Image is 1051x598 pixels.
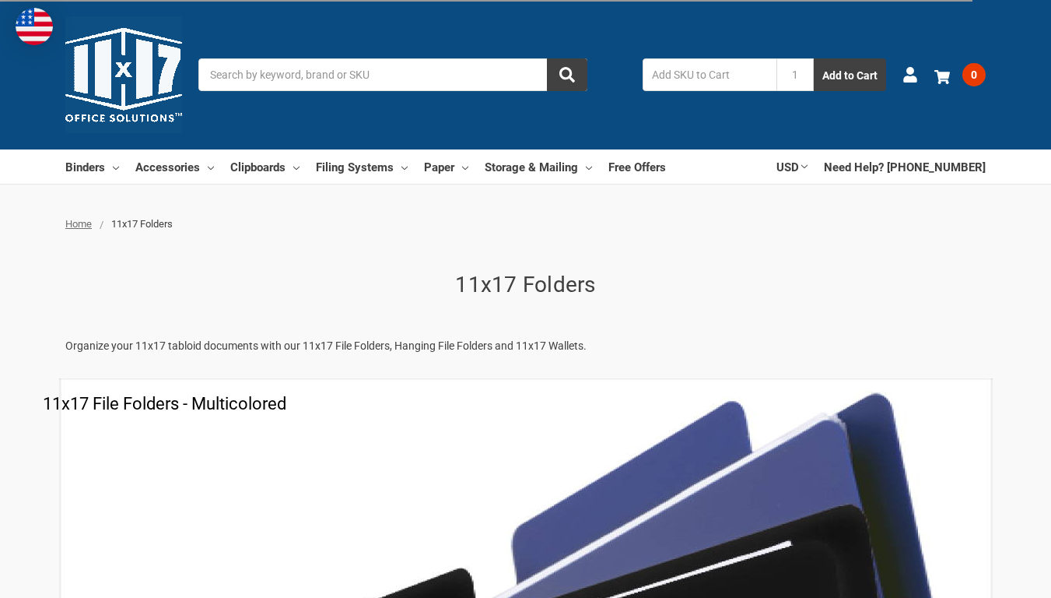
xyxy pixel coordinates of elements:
[65,218,92,230] a: Home
[65,269,986,301] h1: 11x17 Folders
[198,58,587,91] input: Search by keyword, brand or SKU
[934,55,986,95] a: 0
[824,149,986,184] a: Need Help? [PHONE_NUMBER]
[316,149,408,184] a: Filing Systems
[16,8,53,45] img: duty and tax information for United States
[962,63,986,86] span: 0
[923,556,1051,598] iframe: Google Customer Reviews
[230,149,300,184] a: Clipboards
[65,16,182,133] img: 11x17.com
[643,58,776,91] input: Add SKU to Cart
[135,149,214,184] a: Accessories
[65,338,986,354] p: Organize your 11x17 tabloid documents with our 11x17 File Folders, Hanging File Folders and 11x17...
[608,149,666,184] a: Free Offers
[111,218,173,230] span: 11x17 Folders
[776,149,808,184] a: USD
[814,58,886,91] button: Add to Cart
[485,149,592,184] a: Storage & Mailing
[65,149,119,184] a: Binders
[424,149,468,184] a: Paper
